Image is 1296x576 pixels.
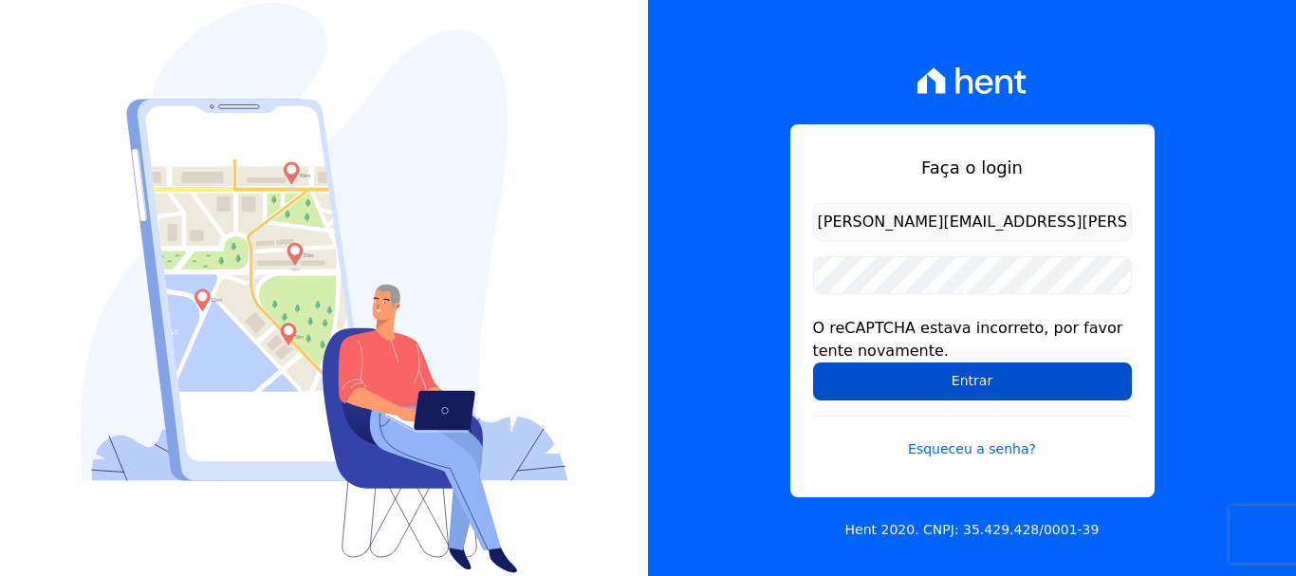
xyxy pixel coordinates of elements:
div: O reCAPTCHA estava incorreto, por favor tente novamente. [813,317,1132,362]
input: Email [813,203,1132,241]
a: Esqueceu a senha? [813,416,1132,459]
input: Entrar [813,362,1132,400]
p: Hent 2020. CNPJ: 35.429.428/0001-39 [845,520,1100,540]
img: Login [81,3,568,573]
h1: Faça o login [813,155,1132,180]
